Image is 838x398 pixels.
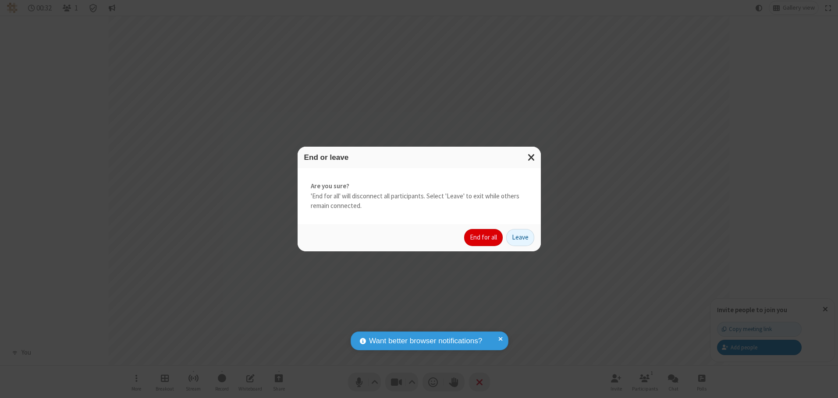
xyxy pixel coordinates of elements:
button: Close modal [522,147,541,168]
h3: End or leave [304,153,534,162]
strong: Are you sure? [311,181,528,191]
button: Leave [506,229,534,247]
span: Want better browser notifications? [369,335,482,347]
button: End for all [464,229,503,247]
div: 'End for all' will disconnect all participants. Select 'Leave' to exit while others remain connec... [298,168,541,224]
